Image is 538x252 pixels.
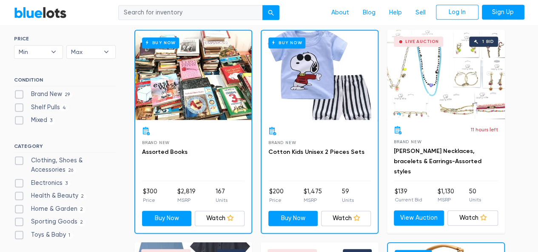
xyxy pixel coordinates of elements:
[437,196,454,204] p: MSRP
[45,45,63,58] b: ▾
[63,180,71,187] span: 3
[14,230,73,240] label: Toys & Baby
[14,90,73,99] label: Brand New
[62,91,73,98] span: 29
[268,148,364,156] a: Cotton Kids Unisex 2 Pieces Sets
[482,5,524,20] a: Sign Up
[195,211,245,226] a: Watch
[14,77,116,86] h6: CONDITION
[78,193,87,200] span: 2
[262,31,378,120] a: Buy Now
[342,196,354,204] p: Units
[14,204,86,214] label: Home & Garden
[437,187,454,204] li: $1,130
[143,187,157,204] li: $300
[143,196,157,204] p: Price
[14,116,55,125] label: Mixed
[14,103,69,112] label: Shelf Pulls
[14,178,71,188] label: Electronics
[142,140,170,145] span: Brand New
[118,5,263,20] input: Search for inventory
[395,196,422,204] p: Current Bid
[142,211,192,226] a: Buy Now
[97,45,115,58] b: ▾
[177,187,196,204] li: $2,819
[482,40,494,44] div: 1 bid
[394,139,421,144] span: Brand New
[71,45,99,58] span: Max
[356,5,382,21] a: Blog
[321,211,371,226] a: Watch
[19,45,47,58] span: Min
[387,30,505,119] a: Live Auction 1 bid
[135,31,251,120] a: Buy Now
[268,211,318,226] a: Buy Now
[304,187,322,204] li: $1,475
[14,156,116,174] label: Clothing, Shoes & Accessories
[342,187,354,204] li: 59
[394,210,444,226] a: View Auction
[47,118,55,125] span: 3
[471,126,498,133] p: 11 hours left
[14,217,86,227] label: Sporting Goods
[394,147,481,175] a: [PERSON_NAME] Necklaces, bracelets & Earrings-Assorted styles
[269,187,284,204] li: $200
[142,148,188,156] a: Assorted Books
[447,210,498,226] a: Watch
[469,187,481,204] li: 50
[60,105,69,111] span: 4
[382,5,409,21] a: Help
[436,5,478,20] a: Log In
[268,37,305,48] h6: Buy Now
[65,167,76,174] span: 26
[77,219,86,226] span: 2
[395,187,422,204] li: $139
[77,206,86,213] span: 2
[216,196,228,204] p: Units
[142,37,179,48] h6: Buy Now
[268,140,296,145] span: Brand New
[405,40,439,44] div: Live Auction
[216,187,228,204] li: 167
[269,196,284,204] p: Price
[66,232,73,239] span: 1
[409,5,433,21] a: Sell
[177,196,196,204] p: MSRP
[14,143,116,153] h6: CATEGORY
[14,191,87,201] label: Health & Beauty
[304,196,322,204] p: MSRP
[469,196,481,204] p: Units
[14,36,116,42] h6: PRICE
[14,6,67,19] a: BlueLots
[325,5,356,21] a: About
